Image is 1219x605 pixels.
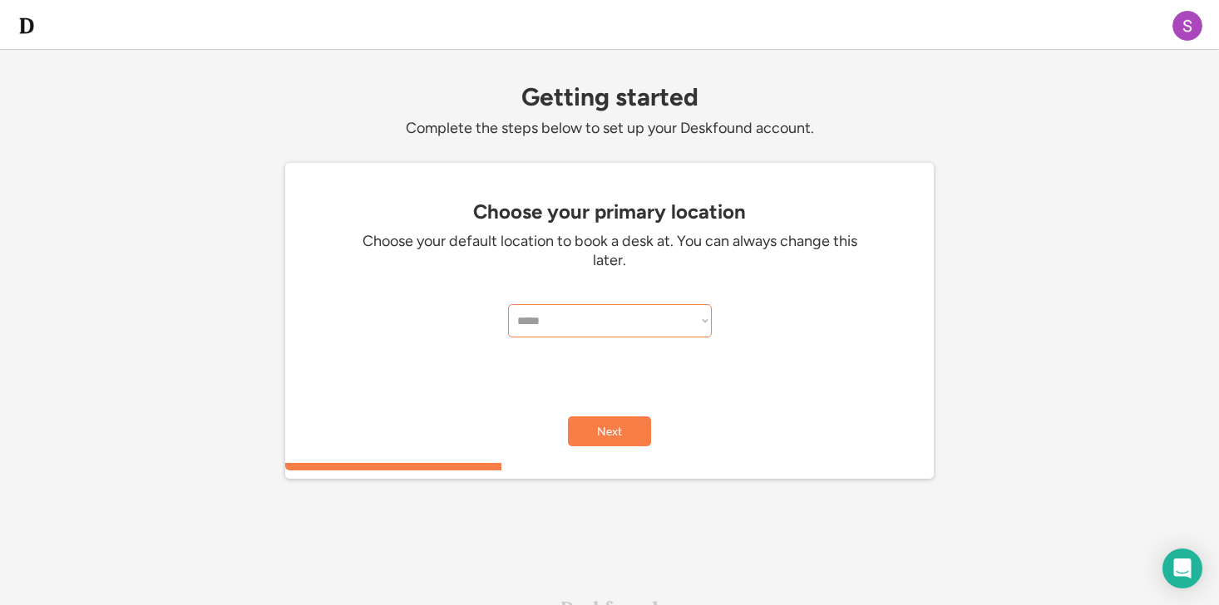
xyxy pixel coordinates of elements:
[285,119,934,138] div: Complete the steps below to set up your Deskfound account.
[360,232,859,271] div: Choose your default location to book a desk at. You can always change this later.
[294,200,925,224] div: Choose your primary location
[1172,11,1202,41] img: ACg8ocLOvn9o76lej6VKGXcS2gegE3EAFDrf-UwnaWJas5hsgYoblg=s96-c
[289,463,937,470] div: 33.3333333333333%
[285,83,934,111] div: Getting started
[568,416,651,446] button: Next
[1162,548,1202,588] div: Open Intercom Messenger
[17,16,37,36] img: d-whitebg.png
